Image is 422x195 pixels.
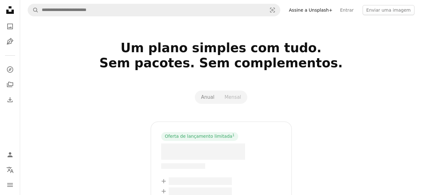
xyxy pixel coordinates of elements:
a: Entrar / Cadastrar-se [4,148,16,161]
span: –– –––– –––– –––– –– [161,163,206,169]
button: Enviar uma imagem [363,5,414,15]
button: Pesquise na Unsplash [28,4,39,16]
a: Ilustrações [4,35,16,48]
button: Pesquisa visual [265,4,280,16]
button: Idioma [4,164,16,176]
h2: Um plano simples com tudo. Sem pacotes. Sem complementos. [28,40,414,86]
sup: 1 [232,133,234,137]
span: – –––– ––––. [161,143,245,160]
a: Entrar [336,5,357,15]
a: Fotos [4,20,16,33]
button: Anual [196,92,220,103]
span: – –––– –––– ––– ––– –––– –––– [169,187,232,195]
a: Início — Unsplash [4,4,16,18]
button: Mensal [219,92,246,103]
a: Assine a Unsplash+ [285,5,337,15]
form: Pesquise conteúdo visual em todo o site [28,4,280,16]
a: 1 [231,133,236,140]
button: Menu [4,179,16,191]
a: Coleções [4,78,16,91]
a: Histórico de downloads [4,93,16,106]
span: – –––– –––– ––– ––– –––– –––– [169,177,232,185]
div: Oferta de lançamento limitada [161,132,238,141]
a: Explorar [4,63,16,76]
